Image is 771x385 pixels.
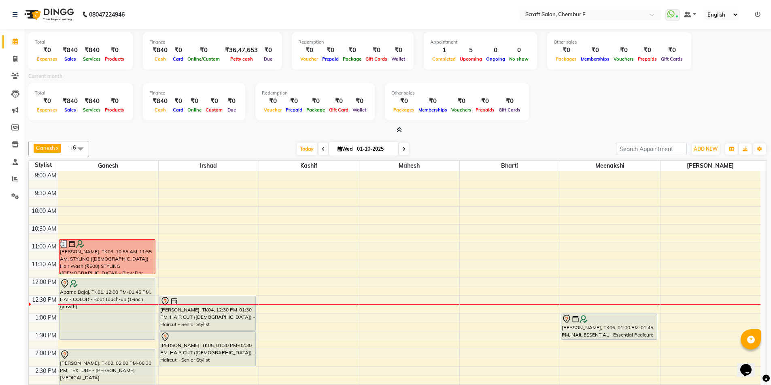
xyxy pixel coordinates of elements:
[59,46,81,55] div: ₹840
[355,143,395,155] input: 2025-10-01
[160,296,256,330] div: [PERSON_NAME], TK04, 12:30 PM-01:30 PM, HAIR CUT ([DEMOGRAPHIC_DATA]) - Haircut – Senior Stylist
[304,97,327,106] div: ₹0
[171,97,185,106] div: ₹0
[458,56,484,62] span: Upcoming
[661,161,761,171] span: [PERSON_NAME]
[320,46,341,55] div: ₹0
[363,46,389,55] div: ₹0
[171,107,185,113] span: Card
[59,97,81,106] div: ₹840
[28,73,62,80] label: Current month
[284,107,304,113] span: Prepaid
[389,56,407,62] span: Wallet
[416,107,449,113] span: Memberships
[62,107,78,113] span: Sales
[391,97,416,106] div: ₹0
[560,161,660,171] span: Meenakshi
[58,161,158,171] span: Ganesh
[636,46,659,55] div: ₹0
[259,161,359,171] span: Kashif
[81,107,103,113] span: Services
[694,146,718,152] span: ADD NEW
[612,46,636,55] div: ₹0
[262,56,274,62] span: Due
[449,107,474,113] span: Vouchers
[34,349,58,358] div: 2:00 PM
[430,39,531,46] div: Appointment
[153,107,168,113] span: Cash
[70,144,82,151] span: +6
[350,97,368,106] div: ₹0
[261,46,275,55] div: ₹0
[149,39,275,46] div: Finance
[692,143,720,155] button: ADD NEW
[81,46,103,55] div: ₹840
[171,56,185,62] span: Card
[497,97,522,106] div: ₹0
[327,107,350,113] span: Gift Card
[55,145,59,151] a: x
[430,46,458,55] div: 1
[225,107,238,113] span: Due
[297,143,317,155] span: Today
[391,107,416,113] span: Packages
[35,107,59,113] span: Expenses
[616,143,687,155] input: Search Appointment
[737,353,763,377] iframe: chat widget
[62,56,78,62] span: Sales
[579,46,612,55] div: ₹0
[171,46,185,55] div: ₹0
[34,313,58,322] div: 1:00 PM
[185,97,204,106] div: ₹0
[30,260,58,269] div: 11:30 AM
[304,107,327,113] span: Package
[149,90,239,97] div: Finance
[103,56,126,62] span: Products
[389,46,407,55] div: ₹0
[659,56,685,62] span: Gift Cards
[336,146,355,152] span: Wed
[89,3,125,26] b: 08047224946
[185,46,222,55] div: ₹0
[204,97,225,106] div: ₹0
[225,97,239,106] div: ₹0
[507,56,531,62] span: No show
[497,107,522,113] span: Gift Cards
[262,107,284,113] span: Voucher
[298,39,407,46] div: Redemption
[363,56,389,62] span: Gift Cards
[103,97,126,106] div: ₹0
[320,56,341,62] span: Prepaid
[160,332,256,366] div: [PERSON_NAME], TK05, 01:30 PM-02:30 PM, HAIR CUT ([DEMOGRAPHIC_DATA]) - Haircut – Senior Stylist
[153,56,168,62] span: Cash
[474,97,497,106] div: ₹0
[36,145,55,151] span: Ganesh
[659,46,685,55] div: ₹0
[81,97,103,106] div: ₹840
[350,107,368,113] span: Wallet
[359,161,459,171] span: Mahesh
[554,56,579,62] span: Packages
[298,46,320,55] div: ₹0
[35,56,59,62] span: Expenses
[30,242,58,251] div: 11:00 AM
[474,107,497,113] span: Prepaids
[159,161,259,171] span: Irshad
[103,107,126,113] span: Products
[30,207,58,215] div: 10:00 AM
[35,39,126,46] div: Total
[59,278,155,339] div: Aparna Bajaj, TK01, 12:00 PM-01:45 PM, HAIR COLOR - Root Touch-up (1-inch growth)
[636,56,659,62] span: Prepaids
[149,46,171,55] div: ₹840
[554,39,685,46] div: Other sales
[228,56,255,62] span: Petty cash
[554,46,579,55] div: ₹0
[204,107,225,113] span: Custom
[507,46,531,55] div: 0
[391,90,522,97] div: Other sales
[34,367,58,375] div: 2:30 PM
[262,97,284,106] div: ₹0
[561,314,657,339] div: [PERSON_NAME], TK06, 01:00 PM-01:45 PM, NAIL ESSENTIAL - Essential Pedicure
[35,46,59,55] div: ₹0
[449,97,474,106] div: ₹0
